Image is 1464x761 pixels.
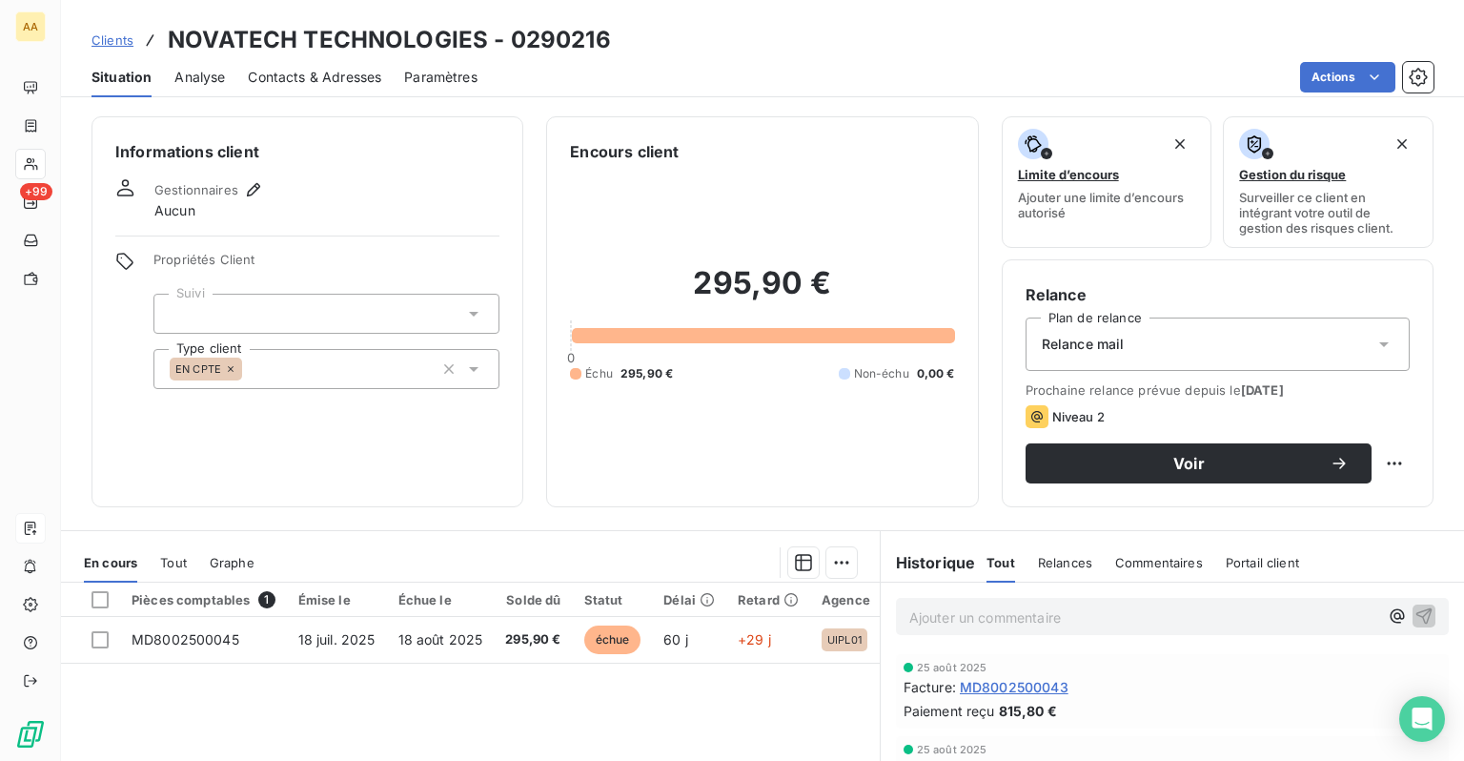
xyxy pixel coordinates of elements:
span: Analyse [174,68,225,87]
div: Délai [663,592,715,607]
span: 295,90 € [620,365,673,382]
span: Contacts & Adresses [248,68,381,87]
div: Solde dû [505,592,560,607]
span: Ajouter une limite d’encours autorisé [1018,190,1196,220]
span: EN CPTE [175,363,221,375]
span: Non-échu [854,365,909,382]
span: Portail client [1226,555,1299,570]
div: Échue le [398,592,483,607]
div: Pièces comptables [132,591,275,608]
span: Échu [585,365,613,382]
h6: Relance [1026,283,1410,306]
input: Ajouter une valeur [242,360,257,378]
span: Facture : [904,677,956,697]
span: Gestionnaires [154,182,238,197]
span: Gestion du risque [1239,167,1346,182]
span: 0,00 € [917,365,955,382]
span: Relance mail [1042,335,1125,354]
span: UIPL01 [827,634,862,646]
div: AA [15,11,46,42]
h2: 295,90 € [570,264,954,321]
h3: NOVATECH TECHNOLOGIES - 0290216 [168,23,611,57]
button: Gestion du risqueSurveiller ce client en intégrant votre outil de gestion des risques client. [1223,116,1433,248]
button: Actions [1300,62,1395,93]
span: Situation [91,68,152,87]
input: Ajouter une valeur [170,305,185,322]
span: 815,80 € [999,701,1057,721]
span: 25 août 2025 [917,744,987,755]
button: Limite d’encoursAjouter une limite d’encours autorisé [1002,116,1212,248]
h6: Informations client [115,140,499,163]
div: Émise le [298,592,376,607]
span: 0 [567,350,575,365]
img: Logo LeanPay [15,719,46,750]
span: Propriétés Client [153,252,499,278]
a: Clients [91,31,133,50]
span: 18 juil. 2025 [298,631,376,648]
span: Paramètres [404,68,478,87]
span: Surveiller ce client en intégrant votre outil de gestion des risques client. [1239,190,1417,236]
span: Niveau 2 [1052,409,1105,424]
span: Tout [160,555,187,570]
span: 25 août 2025 [917,662,987,673]
span: Aucun [154,201,195,220]
div: Retard [738,592,799,607]
span: [DATE] [1241,382,1284,398]
span: 1 [258,591,275,608]
span: 295,90 € [505,630,560,649]
span: MD8002500045 [132,631,239,648]
span: Voir [1048,456,1330,471]
span: Paiement reçu [904,701,995,721]
span: Commentaires [1115,555,1203,570]
span: 18 août 2025 [398,631,483,648]
span: +99 [20,183,52,200]
span: MD8002500043 [960,677,1068,697]
span: En cours [84,555,137,570]
div: Agence [822,592,870,607]
span: échue [584,626,641,654]
button: Voir [1026,443,1372,483]
span: Clients [91,32,133,48]
span: Relances [1038,555,1092,570]
span: 60 j [663,631,688,648]
h6: Encours client [570,140,679,163]
div: Open Intercom Messenger [1399,696,1445,742]
span: Prochaine relance prévue depuis le [1026,382,1410,398]
span: Limite d’encours [1018,167,1119,182]
span: Tout [986,555,1015,570]
span: Graphe [210,555,254,570]
span: +29 j [738,631,771,648]
h6: Historique [881,551,976,574]
div: Statut [584,592,641,607]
